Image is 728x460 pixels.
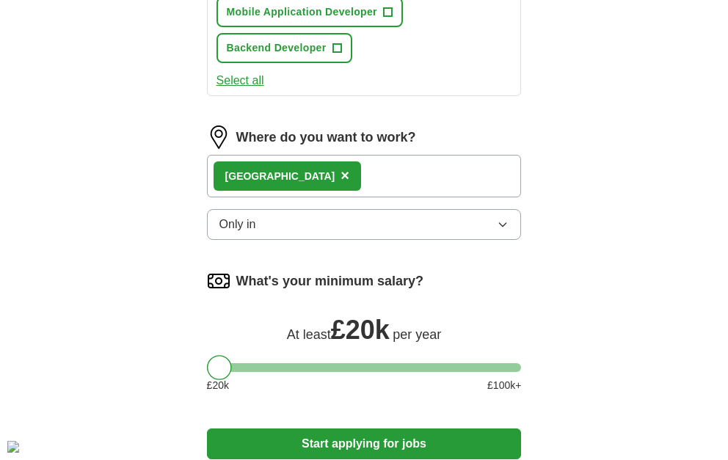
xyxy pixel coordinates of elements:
[207,125,230,149] img: location.png
[7,441,19,453] img: Cookie%20settings
[236,271,423,291] label: What's your minimum salary?
[341,167,349,183] span: ×
[227,4,377,20] span: Mobile Application Developer
[7,441,19,453] div: Cookie consent button
[227,40,327,56] span: Backend Developer
[216,72,264,90] button: Select all
[341,165,349,187] button: ×
[225,169,335,184] div: [GEOGRAPHIC_DATA]
[236,128,416,147] label: Where do you want to work?
[331,315,390,345] span: £ 20k
[393,327,441,342] span: per year
[219,216,256,233] span: Only in
[207,209,522,240] button: Only in
[207,428,522,459] button: Start applying for jobs
[287,327,331,342] span: At least
[207,269,230,293] img: salary.png
[216,33,352,63] button: Backend Developer
[207,378,229,393] span: £ 20 k
[487,378,521,393] span: £ 100 k+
